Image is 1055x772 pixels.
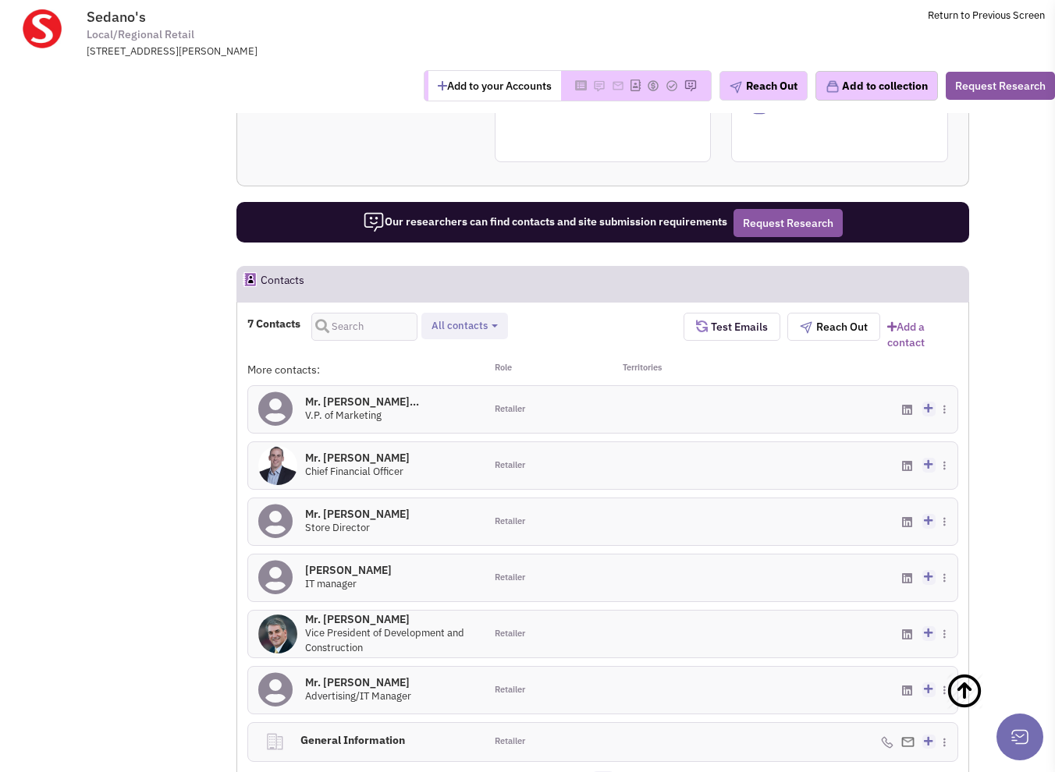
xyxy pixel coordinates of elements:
button: Request Research [734,209,843,237]
img: icon-phone.png [881,736,893,749]
img: Please add to your accounts [684,80,697,92]
button: Add to your Accounts [428,71,561,101]
button: Test Emails [684,313,780,341]
div: Territories [602,362,721,377]
div: [STREET_ADDRESS][PERSON_NAME] [87,44,494,59]
img: icon-researcher-20.png [363,211,385,233]
span: IT manager [305,577,357,590]
img: plane.png [730,81,742,94]
img: Uz8T4kyEs0WuLO-s1y9dRQ.jpg [258,446,297,485]
span: Retailer [495,628,525,640]
div: More contacts: [247,362,485,377]
img: Please add to your accounts [647,80,659,92]
span: Retailer [495,515,525,528]
img: Email%20Icon.png [901,737,915,747]
span: Retailer [495,684,525,696]
img: icon-collection-lavender.png [826,80,840,94]
span: Store Director [305,521,370,534]
span: Chief Financial Officer [305,465,403,478]
h4: Mr. [PERSON_NAME] [305,451,410,465]
span: Retailer [495,735,525,748]
a: Add a contact [887,319,958,350]
span: Test Emails [708,320,768,334]
span: Retailer [495,459,525,472]
h4: 7 Contacts [247,317,300,331]
a: Back To Top [946,657,1024,758]
span: Local/Regional Retail [87,27,194,43]
img: Please add to your accounts [666,80,678,92]
span: Retailer [495,403,525,416]
a: Return to Previous Screen [928,9,1045,22]
input: Search [311,313,417,341]
h4: Mr. [PERSON_NAME]... [305,395,419,409]
img: Please add to your accounts [612,80,624,92]
button: Add to collection [815,71,938,101]
span: Advertising/IT Manager [305,689,411,703]
h2: Contacts [261,267,304,301]
button: Reach Out [719,71,808,101]
span: V.P. of Marketing [305,409,382,422]
span: Sedano's [87,8,146,26]
h4: [PERSON_NAME] [305,563,392,577]
h4: Mr. [PERSON_NAME] [305,612,474,626]
span: Our researchers can find contacts and site submission requirements [363,214,727,228]
h4: Mr. [PERSON_NAME] [305,675,411,689]
img: Please add to your accounts [593,80,606,92]
img: WxALU6Nxy0m-WXVKi6nH8w.jpg [258,614,297,653]
div: Role [485,362,603,377]
span: Retailer [495,572,525,584]
span: All contacts [432,319,488,332]
button: All contacts [427,318,503,335]
button: Reach Out [787,313,880,341]
span: Vice President of Development and Construction [305,626,464,654]
button: Request Research [946,72,1055,100]
h4: General Information [295,723,458,757]
h4: Mr. [PERSON_NAME] [305,507,410,521]
img: plane.png [800,321,812,334]
img: clarity_building-linegeneral.png [265,731,285,752]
